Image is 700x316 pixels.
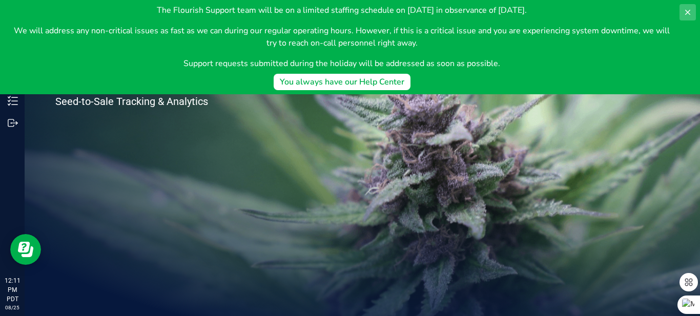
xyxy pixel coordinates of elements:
p: Support requests submitted during the holiday will be addressed as soon as possible. [8,57,675,70]
div: You always have our Help Center [280,76,404,88]
inline-svg: Outbound [8,118,18,128]
p: 08/25 [5,304,20,311]
p: The Flourish Support team will be on a limited staffing schedule on [DATE] in observance of [DATE]. [8,4,675,16]
iframe: Resource center [10,234,41,265]
p: We will address any non-critical issues as fast as we can during our regular operating hours. How... [8,25,675,49]
p: Seed-to-Sale Tracking & Analytics [55,96,250,107]
p: 12:11 PM PDT [5,276,20,304]
inline-svg: Inventory [8,96,18,106]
